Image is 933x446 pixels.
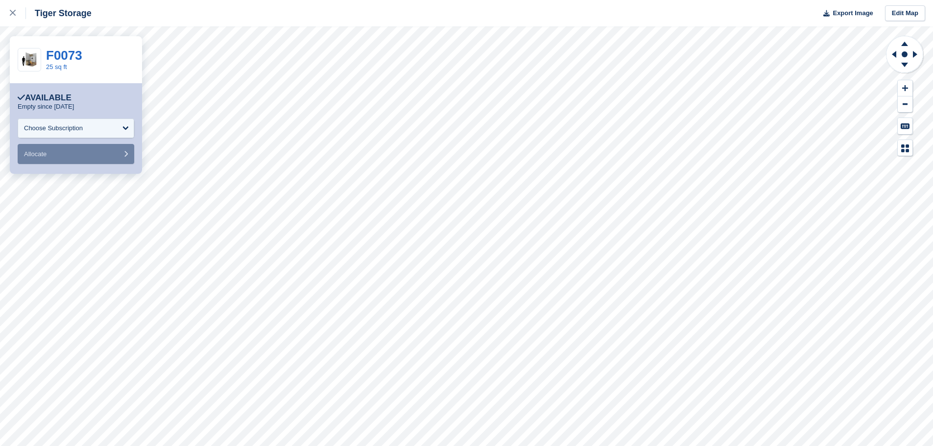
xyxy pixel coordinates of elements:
[18,51,41,69] img: 25-sqft-unit.jpg
[898,140,912,156] button: Map Legend
[885,5,925,22] a: Edit Map
[24,123,83,133] div: Choose Subscription
[18,103,74,111] p: Empty since [DATE]
[833,8,873,18] span: Export Image
[46,63,67,70] a: 25 sq ft
[46,48,82,63] a: F0073
[898,118,912,134] button: Keyboard Shortcuts
[18,144,134,164] button: Allocate
[817,5,873,22] button: Export Image
[24,150,47,158] span: Allocate
[18,93,72,103] div: Available
[898,80,912,96] button: Zoom In
[26,7,92,19] div: Tiger Storage
[898,96,912,113] button: Zoom Out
